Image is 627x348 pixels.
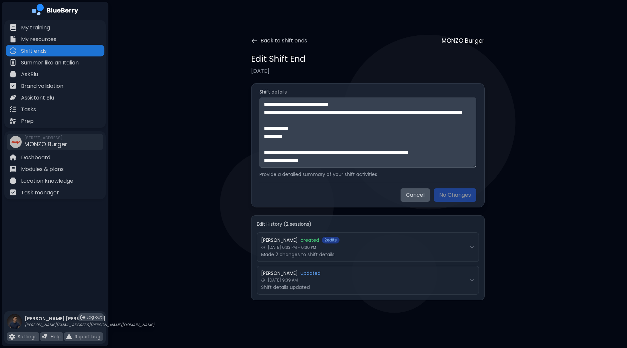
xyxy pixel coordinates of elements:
[10,24,16,31] img: file icon
[10,166,16,172] img: file icon
[87,315,102,320] span: Log out
[261,237,298,243] span: [PERSON_NAME]
[21,154,50,162] p: Dashboard
[10,189,16,196] img: file icon
[51,334,61,340] p: Help
[10,118,16,124] img: file icon
[25,322,154,328] p: [PERSON_NAME][EMAIL_ADDRESS][PERSON_NAME][DOMAIN_NAME]
[21,94,54,102] p: Assistant Blu
[18,334,37,340] p: Settings
[300,270,321,276] span: updated
[80,315,85,320] img: logout
[434,188,476,202] button: No Changes
[21,70,38,78] p: AskBlu
[10,59,16,66] img: file icon
[21,47,47,55] p: Shift ends
[21,35,56,43] p: My resources
[7,314,22,336] img: profile photo
[251,67,485,75] p: [DATE]
[32,4,78,18] img: company logo
[66,334,72,340] img: file icon
[21,82,63,90] p: Brand validation
[251,53,305,64] h1: Edit Shift End
[10,136,22,148] img: company thumbnail
[10,106,16,113] img: file icon
[300,237,319,243] span: created
[21,106,36,114] p: Tasks
[21,117,34,125] p: Prep
[10,47,16,54] img: file icon
[21,189,59,197] p: Task manager
[10,177,16,184] img: file icon
[442,36,485,45] p: MONZO Burger
[261,284,467,290] p: Shift details updated
[25,316,154,322] p: [PERSON_NAME] [PERSON_NAME]
[322,237,340,243] span: 2 edits
[261,270,298,276] span: [PERSON_NAME]
[42,334,48,340] img: file icon
[259,89,476,95] label: Shift details
[268,278,298,283] span: [DATE] 9:39 AM
[257,221,479,227] h4: Edit History ( 2 sessions )
[10,94,16,101] img: file icon
[10,154,16,161] img: file icon
[261,251,467,257] p: Made 2 changes to shift details
[401,188,430,202] button: Cancel
[24,135,67,141] span: [STREET_ADDRESS]
[75,334,100,340] p: Report bug
[10,71,16,77] img: file icon
[21,177,73,185] p: Location knowledge
[259,171,476,177] p: Provide a detailed summary of your shift activities
[10,36,16,42] img: file icon
[21,165,64,173] p: Modules & plans
[9,334,15,340] img: file icon
[21,59,79,67] p: Summer like an Italian
[10,82,16,89] img: file icon
[24,140,67,148] span: MONZO Burger
[251,37,307,45] button: Back to shift ends
[268,245,316,250] span: [DATE] 6:33 PM - 6:36 PM
[21,24,50,32] p: My training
